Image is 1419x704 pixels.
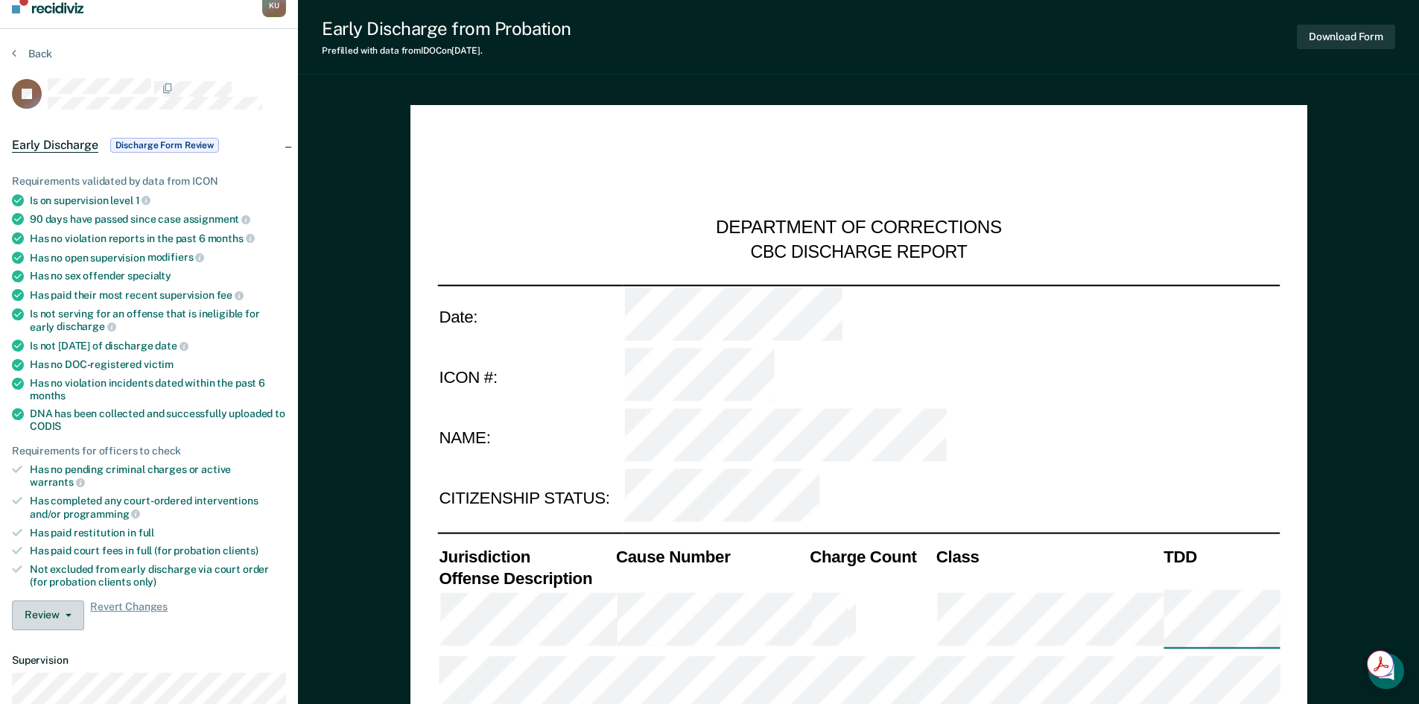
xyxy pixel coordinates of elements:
[139,527,154,539] span: full
[614,545,807,567] th: Cause Number
[136,194,151,206] span: 1
[183,213,250,225] span: assignment
[750,241,967,263] div: CBC DISCHARGE REPORT
[30,270,286,282] div: Has no sex offender
[808,545,935,567] th: Charge Count
[437,285,623,346] td: Date:
[30,390,66,402] span: months
[30,476,85,488] span: warrants
[437,567,615,589] th: Offense Description
[12,47,52,60] button: Back
[30,463,286,489] div: Has no pending criminal charges or active
[12,600,84,630] button: Review
[57,320,116,332] span: discharge
[90,600,168,630] span: Revert Changes
[12,445,286,457] div: Requirements for officers to check
[144,358,174,370] span: victim
[30,288,286,302] div: Has paid their most recent supervision
[437,408,623,469] td: NAME:
[934,545,1161,567] th: Class
[30,339,286,352] div: Is not [DATE] of discharge
[208,232,255,244] span: months
[437,545,615,567] th: Jurisdiction
[12,138,98,153] span: Early Discharge
[1162,545,1280,567] th: TDD
[30,358,286,371] div: Has no DOC-registered
[133,576,156,588] span: only)
[147,251,205,263] span: modifiers
[30,563,286,589] div: Not excluded from early discharge via court order (for probation clients
[716,217,1002,241] div: DEPARTMENT OF CORRECTIONS
[12,654,286,667] dt: Supervision
[30,527,286,539] div: Has paid restitution in
[30,232,286,245] div: Has no violation reports in the past 6
[127,270,171,282] span: specialty
[30,377,286,402] div: Has no violation incidents dated within the past 6
[30,408,286,433] div: DNA has been collected and successfully uploaded to
[12,175,286,188] div: Requirements validated by data from ICON
[63,508,140,520] span: programming
[322,18,571,39] div: Early Discharge from Probation
[1297,25,1395,49] button: Download Form
[30,212,286,226] div: 90 days have passed since case
[30,251,286,264] div: Has no open supervision
[30,420,61,432] span: CODIS
[217,289,244,301] span: fee
[437,346,623,408] td: ICON #:
[223,545,258,556] span: clients)
[30,545,286,557] div: Has paid court fees in full (for probation
[30,308,286,333] div: Is not serving for an offense that is ineligible for early
[30,495,286,520] div: Has completed any court-ordered interventions and/or
[30,194,286,207] div: Is on supervision level
[110,138,219,153] span: Discharge Form Review
[437,469,623,530] td: CITIZENSHIP STATUS:
[155,340,188,352] span: date
[322,45,571,56] div: Prefilled with data from IDOC on [DATE] .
